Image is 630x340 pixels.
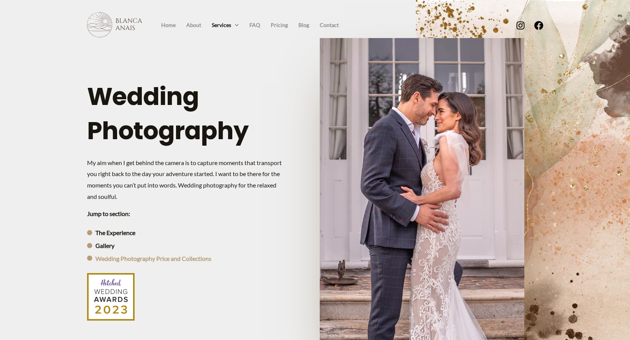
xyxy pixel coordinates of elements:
[244,19,265,31] a: FAQ
[87,157,283,202] p: My aim when I get behind the camera is to capture moments that transport you right back to the da...
[156,19,344,31] nav: Site Navigation: Primary
[206,19,244,31] a: Services
[314,19,344,31] a: Contact
[94,240,114,251] span: Gallery
[156,19,181,31] a: Home
[534,21,543,30] a: Facebook
[94,227,135,238] span: The Experience
[516,21,525,30] a: Instagram
[265,19,293,31] a: Pricing
[181,19,206,31] a: About
[87,240,212,251] a: Gallery
[87,12,142,37] img: Blanca Anais Photography
[87,79,283,148] h1: Wedding Photography
[87,210,130,217] b: Jump to section:
[87,253,212,264] a: Wedding Photography Price and Collections
[87,273,135,321] img: Blanca Anais Photography, 2023 Hitched Wedding Awards winner
[87,227,212,238] a: The Experience
[293,19,314,31] a: Blog
[94,253,211,264] span: Wedding Photography Price and Collections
